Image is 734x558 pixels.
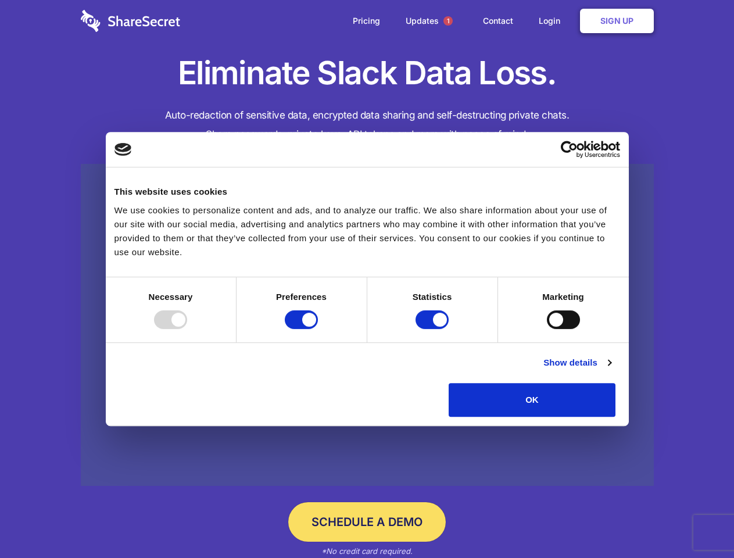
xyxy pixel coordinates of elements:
h1: Eliminate Slack Data Loss. [81,52,654,94]
a: Schedule a Demo [288,502,446,542]
a: Show details [543,356,611,370]
a: Pricing [341,3,392,39]
img: logo [114,143,132,156]
div: We use cookies to personalize content and ads, and to analyze our traffic. We also share informat... [114,203,620,259]
button: OK [449,383,615,417]
img: logo-wordmark-white-trans-d4663122ce5f474addd5e946df7df03e33cb6a1c49d2221995e7729f52c070b2.svg [81,10,180,32]
a: Usercentrics Cookiebot - opens in a new window [518,141,620,158]
a: Sign Up [580,9,654,33]
strong: Marketing [542,292,584,302]
a: Contact [471,3,525,39]
strong: Necessary [149,292,193,302]
strong: Preferences [276,292,327,302]
div: This website uses cookies [114,185,620,199]
a: Wistia video thumbnail [81,164,654,487]
strong: Statistics [413,292,452,302]
h4: Auto-redaction of sensitive data, encrypted data sharing and self-destructing private chats. Shar... [81,106,654,144]
em: *No credit card required. [321,546,413,556]
span: 1 [443,16,453,26]
a: Login [527,3,578,39]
